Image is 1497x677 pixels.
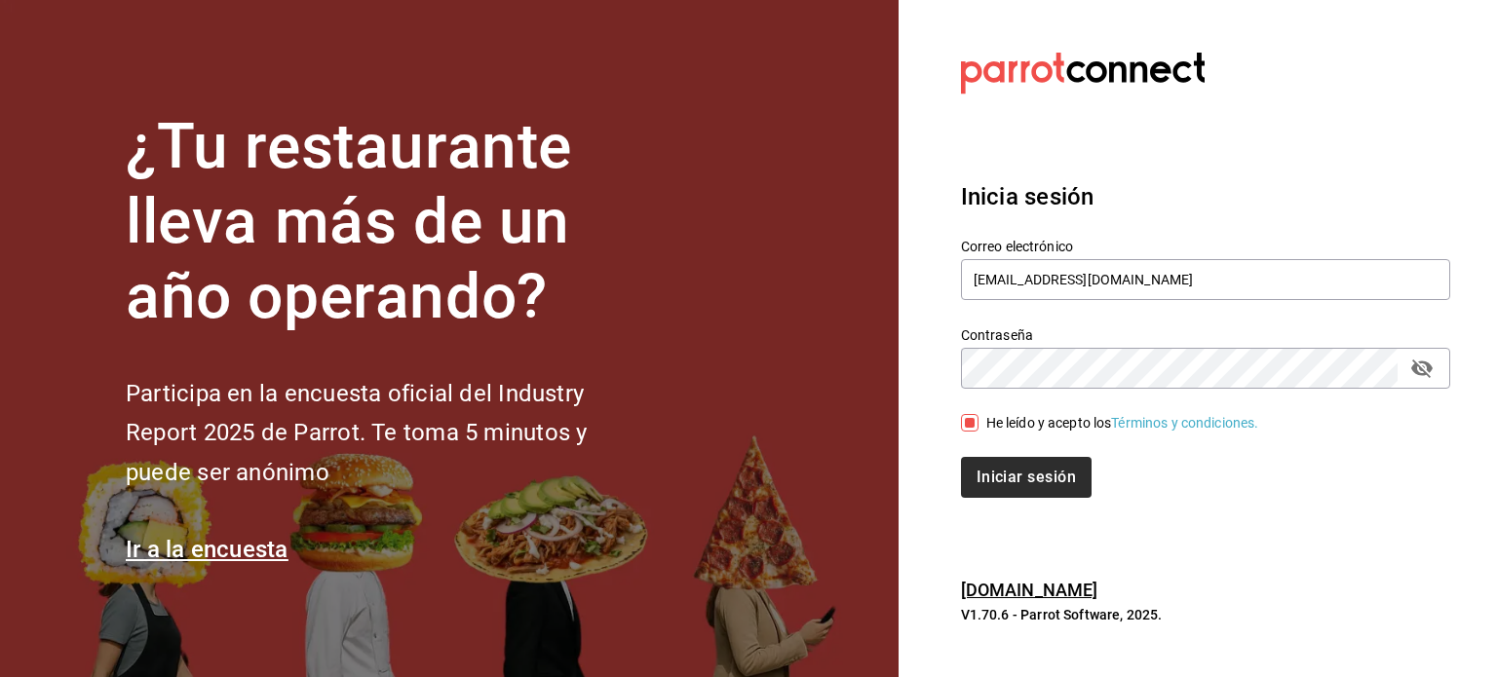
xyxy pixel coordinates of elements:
[961,605,1450,624] p: V1.70.6 - Parrot Software, 2025.
[126,110,652,334] h1: ¿Tu restaurante lleva más de un año operando?
[126,536,288,563] a: Ir a la encuesta
[961,179,1450,214] h3: Inicia sesión
[961,457,1092,498] button: Iniciar sesión
[961,328,1450,342] label: Contraseña
[1405,352,1439,385] button: passwordField
[961,580,1098,600] a: [DOMAIN_NAME]
[126,374,652,493] h2: Participa en la encuesta oficial del Industry Report 2025 de Parrot. Te toma 5 minutos y puede se...
[961,240,1450,253] label: Correo electrónico
[961,259,1450,300] input: Ingresa tu correo electrónico
[1111,415,1258,431] a: Términos y condiciones.
[986,413,1259,433] div: He leído y acepto los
